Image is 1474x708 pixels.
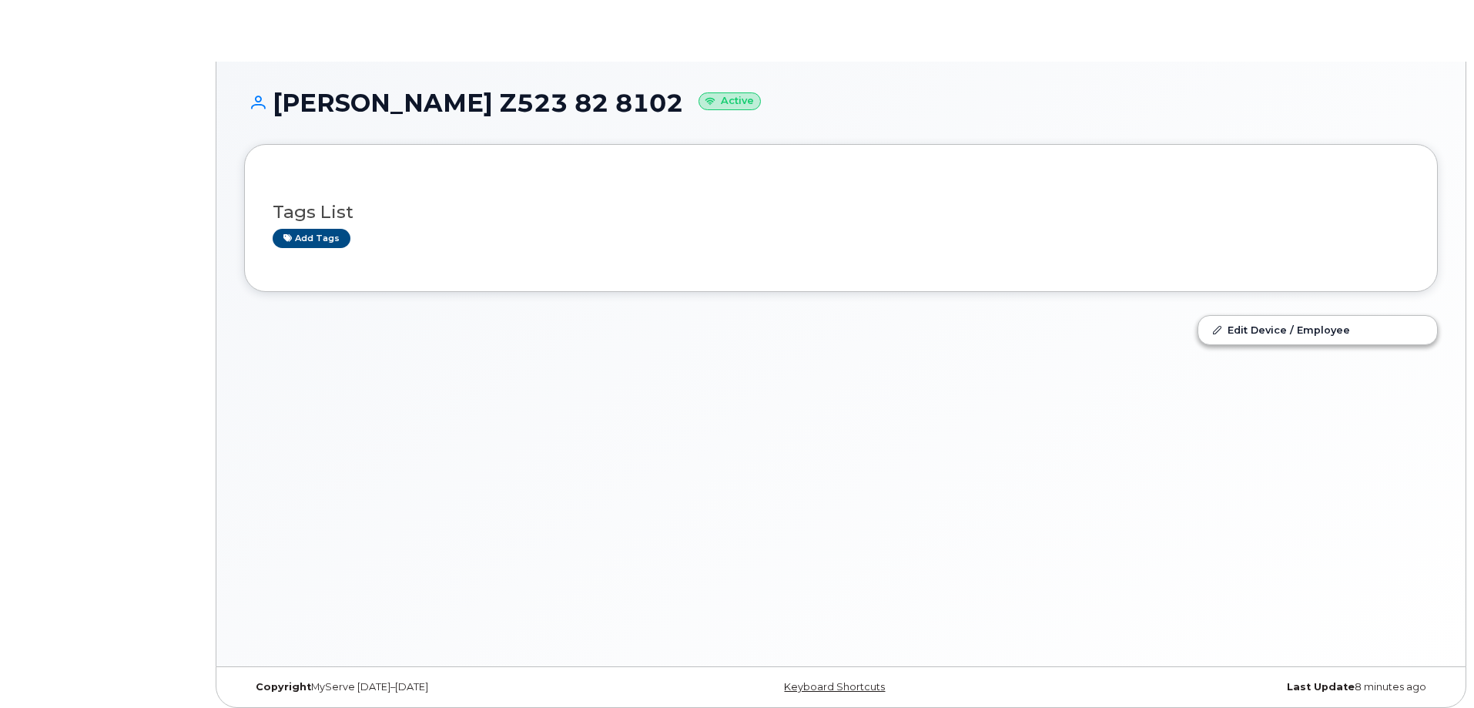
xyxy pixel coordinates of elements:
[1198,316,1437,344] a: Edit Device / Employee
[273,229,350,248] a: Add tags
[1040,681,1438,693] div: 8 minutes ago
[256,681,311,693] strong: Copyright
[244,89,1438,116] h1: [PERSON_NAME] Z523 82 8102
[698,92,761,110] small: Active
[1287,681,1355,693] strong: Last Update
[273,203,1409,222] h3: Tags List
[244,681,642,693] div: MyServe [DATE]–[DATE]
[784,681,885,693] a: Keyboard Shortcuts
